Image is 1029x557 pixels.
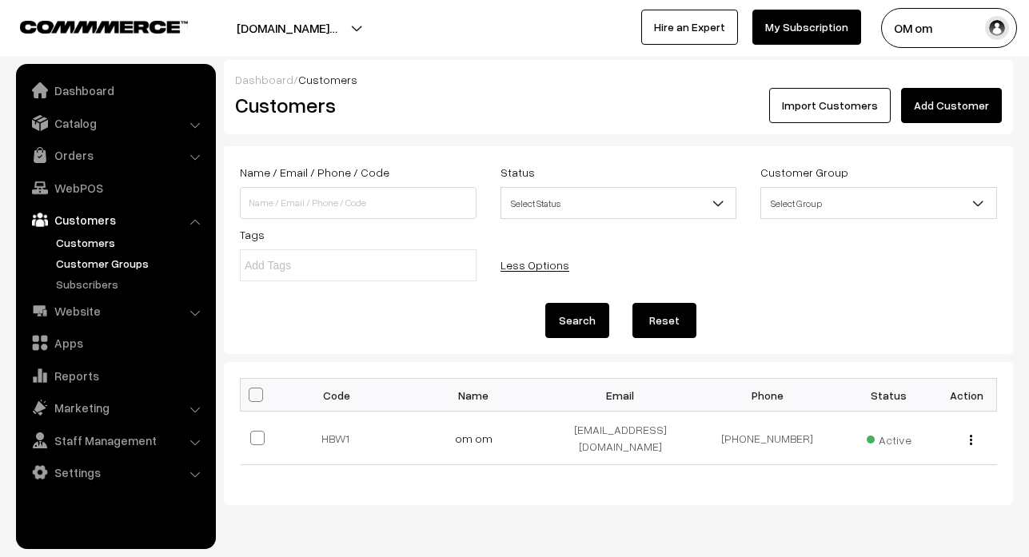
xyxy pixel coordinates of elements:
[298,73,357,86] span: Customers
[694,379,841,412] th: Phone
[281,379,401,412] th: Code
[20,393,210,422] a: Marketing
[867,428,911,448] span: Active
[20,141,210,169] a: Orders
[281,412,401,465] td: HBW1
[235,73,293,86] a: Dashboard
[752,10,861,45] a: My Subscription
[20,109,210,137] a: Catalog
[52,255,210,272] a: Customer Groups
[52,276,210,292] a: Subscribers
[235,71,1002,88] div: /
[501,189,736,217] span: Select Status
[547,412,694,465] td: [EMAIL_ADDRESS][DOMAIN_NAME]
[401,379,548,412] th: Name
[632,303,696,338] button: Reset
[881,8,1017,48] button: OM om
[694,412,841,465] td: [PHONE_NUMBER]
[970,435,972,445] img: Menu
[760,187,997,219] span: Select Group
[769,88,891,123] a: Import Customers
[547,379,694,412] th: Email
[901,88,1002,123] a: Add Customer
[985,16,1009,40] img: user
[937,379,997,412] th: Action
[20,21,188,33] img: COMMMERCE
[841,379,937,412] th: Status
[455,432,493,445] a: om om
[760,164,848,181] label: Customer Group
[545,303,609,338] button: Search
[501,164,535,181] label: Status
[501,258,569,272] a: Less Options
[761,189,996,217] span: Select Group
[245,257,385,274] input: Add Tags
[240,164,389,181] label: Name / Email / Phone / Code
[20,205,210,234] a: Customers
[20,328,210,357] a: Apps
[20,361,210,390] a: Reports
[235,93,607,117] h2: Customers
[240,187,477,219] input: Name / Email / Phone / Code
[20,16,160,35] a: COMMMERCE
[20,426,210,455] a: Staff Management
[181,8,393,48] button: [DOMAIN_NAME]…
[52,234,210,251] a: Customers
[240,226,265,243] label: Tags
[641,10,738,45] a: Hire an Expert
[501,187,737,219] span: Select Status
[20,173,210,202] a: WebPOS
[20,76,210,105] a: Dashboard
[20,458,210,487] a: Settings
[20,296,210,325] a: Website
